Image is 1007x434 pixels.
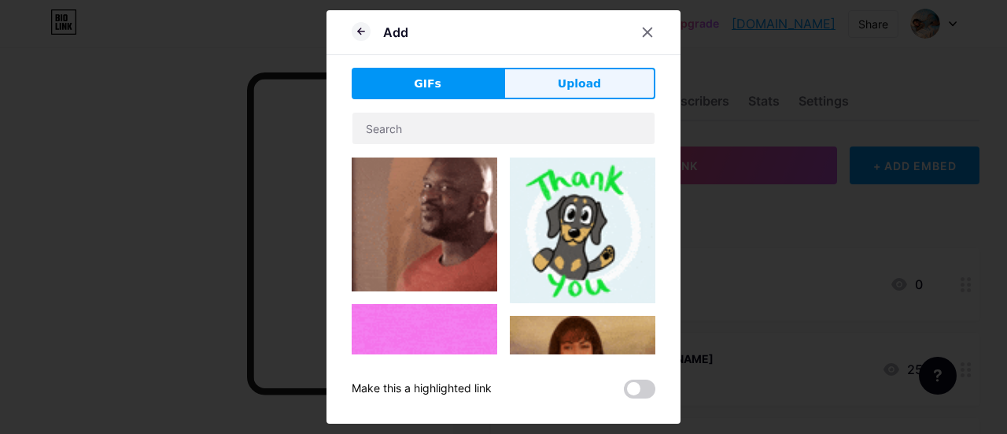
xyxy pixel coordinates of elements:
[352,158,497,291] img: Gihpy
[503,68,655,99] button: Upload
[510,158,655,303] img: Gihpy
[510,316,655,406] img: Gihpy
[383,23,408,42] div: Add
[352,113,655,144] input: Search
[352,380,492,399] div: Make this a highlighted link
[414,76,441,92] span: GIFs
[558,76,601,92] span: Upload
[352,68,503,99] button: GIFs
